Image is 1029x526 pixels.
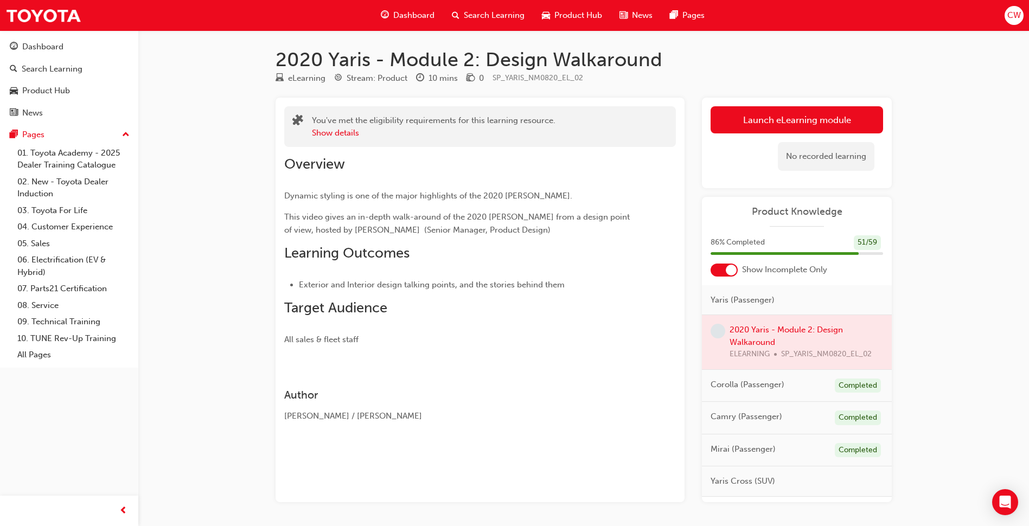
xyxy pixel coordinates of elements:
[312,127,359,139] button: Show details
[393,9,434,22] span: Dashboard
[334,72,407,85] div: Stream
[493,73,583,82] span: Learning resource code
[10,86,18,96] span: car-icon
[10,108,18,118] span: news-icon
[122,128,130,142] span: up-icon
[10,42,18,52] span: guage-icon
[854,235,881,250] div: 51 / 59
[22,129,44,141] div: Pages
[711,206,883,218] a: Product Knowledge
[4,125,134,145] button: Pages
[292,116,303,128] span: puzzle-icon
[1005,6,1024,25] button: CW
[312,114,555,139] div: You've met the eligibility requirements for this learning resource.
[4,59,134,79] a: Search Learning
[611,4,661,27] a: news-iconNews
[372,4,443,27] a: guage-iconDashboard
[10,65,17,74] span: search-icon
[711,443,776,456] span: Mirai (Passenger)
[276,74,284,84] span: learningResourceType_ELEARNING-icon
[711,294,775,306] span: Yaris (Passenger)
[22,107,43,119] div: News
[13,347,134,363] a: All Pages
[22,63,82,75] div: Search Learning
[347,72,407,85] div: Stream: Product
[13,174,134,202] a: 02. New - Toyota Dealer Induction
[835,410,881,425] div: Completed
[13,280,134,297] a: 07. Parts21 Certification
[464,9,525,22] span: Search Learning
[13,219,134,235] a: 04. Customer Experience
[479,72,484,85] div: 0
[284,212,632,235] span: This video gives an in-depth walk-around of the 2020 [PERSON_NAME] from a design point of view, h...
[835,379,881,393] div: Completed
[452,9,459,22] span: search-icon
[742,264,827,276] span: Show Incomplete Only
[276,72,325,85] div: Type
[711,379,784,391] span: Corolla (Passenger)
[4,37,134,57] a: Dashboard
[334,74,342,84] span: target-icon
[835,443,881,458] div: Completed
[13,252,134,280] a: 06. Electrification (EV & Hybrid)
[4,81,134,101] a: Product Hub
[22,85,70,97] div: Product Hub
[533,4,611,27] a: car-iconProduct Hub
[992,489,1018,515] div: Open Intercom Messenger
[13,202,134,219] a: 03. Toyota For Life
[554,9,602,22] span: Product Hub
[119,504,127,518] span: prev-icon
[711,324,725,338] span: learningRecordVerb_NONE-icon
[22,41,63,53] div: Dashboard
[284,299,387,316] span: Target Audience
[5,3,81,28] img: Trak
[288,72,325,85] div: eLearning
[284,156,345,172] span: Overview
[711,106,883,133] a: Launch eLearning module
[619,9,628,22] span: news-icon
[711,410,782,423] span: Camry (Passenger)
[778,142,874,171] div: No recorded learning
[13,297,134,314] a: 08. Service
[682,9,705,22] span: Pages
[429,72,458,85] div: 10 mins
[13,313,134,330] a: 09. Technical Training
[13,235,134,252] a: 05. Sales
[416,74,424,84] span: clock-icon
[284,191,572,201] span: Dynamic styling is one of the major highlights of the 2020 [PERSON_NAME].
[711,236,765,249] span: 86 % Completed
[299,280,565,290] span: Exterior and Interior design talking points, and the stories behind them
[4,103,134,123] a: News
[13,330,134,347] a: 10. TUNE Rev-Up Training
[284,410,637,422] div: [PERSON_NAME] / [PERSON_NAME]
[670,9,678,22] span: pages-icon
[4,35,134,125] button: DashboardSearch LearningProduct HubNews
[443,4,533,27] a: search-iconSearch Learning
[284,245,410,261] span: Learning Outcomes
[381,9,389,22] span: guage-icon
[466,74,475,84] span: money-icon
[416,72,458,85] div: Duration
[10,130,18,140] span: pages-icon
[276,48,892,72] h1: 2020 Yaris - Module 2: Design Walkaround
[284,335,359,344] span: All sales & fleet staff
[13,145,134,174] a: 01. Toyota Academy - 2025 Dealer Training Catalogue
[711,475,775,487] span: Yaris Cross (SUV)
[466,72,484,85] div: Price
[661,4,713,27] a: pages-iconPages
[542,9,550,22] span: car-icon
[1007,9,1021,22] span: CW
[632,9,653,22] span: News
[284,389,637,401] h3: Author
